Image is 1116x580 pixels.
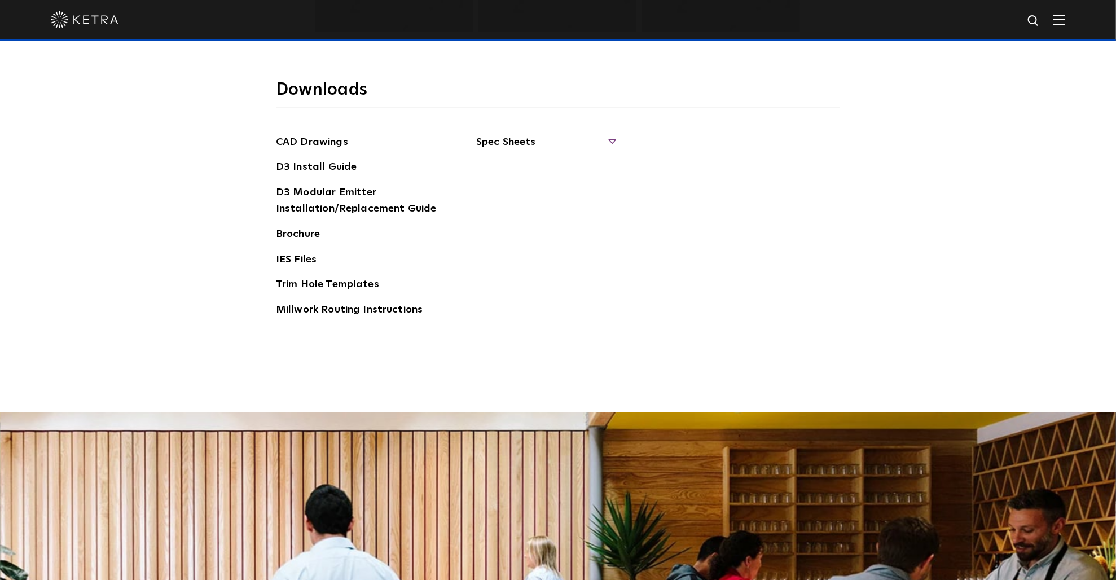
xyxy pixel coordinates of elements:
a: Brochure [276,226,320,244]
img: search icon [1027,14,1041,28]
a: IES Files [276,252,317,270]
a: Trim Hole Templates [276,276,379,295]
a: D3 Install Guide [276,159,357,177]
a: CAD Drawings [276,134,348,152]
span: Spec Sheets [476,134,614,159]
a: Millwork Routing Instructions [276,302,423,320]
h3: Downloads [276,79,840,108]
img: Hamburger%20Nav.svg [1053,14,1065,25]
img: ketra-logo-2019-white [51,11,118,28]
a: D3 Modular Emitter Installation/Replacement Guide [276,184,445,219]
